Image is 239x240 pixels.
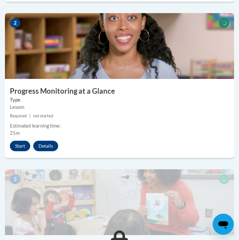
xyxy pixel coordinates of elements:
[213,214,234,235] iframe: Button to launch messaging window
[5,86,234,96] h3: Progress Monitoring at a Glance
[5,13,234,79] img: Course Image
[10,96,229,104] label: Type
[5,169,234,235] img: Course Image
[10,122,229,130] div: Estimated learning time:
[10,18,20,28] span: 2
[10,174,20,184] span: 3
[10,113,27,118] span: Required
[33,141,58,151] button: Details
[10,104,229,111] div: Lesson
[10,141,30,151] button: Start
[10,130,20,136] span: 25m
[29,113,31,118] span: |
[33,113,53,118] span: not started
